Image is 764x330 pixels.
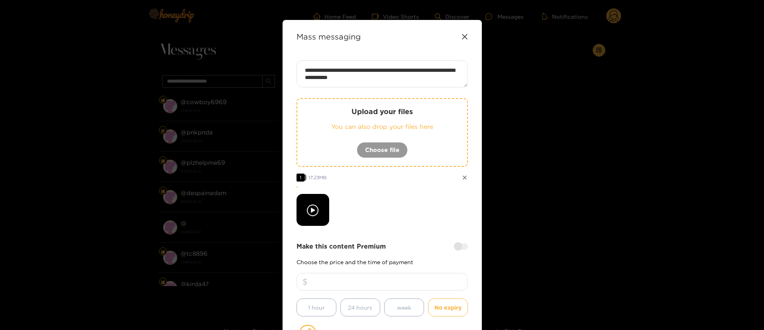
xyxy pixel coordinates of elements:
[428,298,468,316] button: No expiry
[397,303,411,312] span: week
[297,259,468,265] p: Choose the price and the time of payment
[384,298,424,316] button: week
[357,142,408,158] button: Choose file
[313,122,451,131] p: You can also drop your files here
[434,303,462,312] span: No expiry
[297,298,336,316] button: 1 hour
[297,32,361,41] strong: Mass messaging
[308,175,327,180] span: 17.23 MB
[297,174,304,182] span: 1
[308,303,325,312] span: 1 hour
[313,107,451,116] p: Upload your files
[297,242,386,251] strong: Make this content Premium
[340,298,380,316] button: 24 hours
[348,303,372,312] span: 24 hours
